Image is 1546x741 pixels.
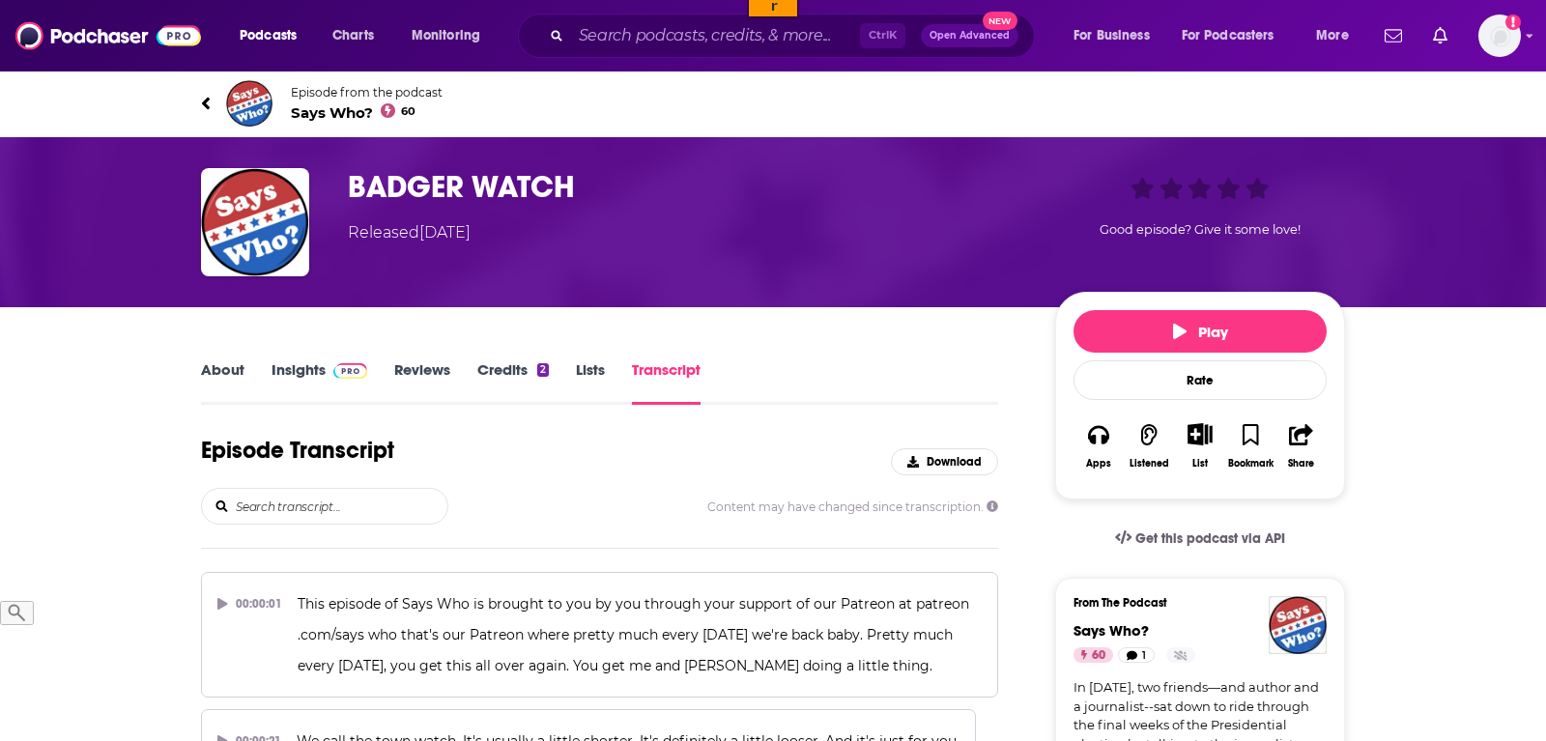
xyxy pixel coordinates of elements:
a: Copy [329,19,361,34]
img: Podchaser - Follow, Share and Rate Podcasts [15,17,201,54]
a: InsightsPodchaser Pro [272,360,367,405]
div: Released [DATE] [348,221,471,244]
div: 00:00:01 [217,588,282,619]
a: Says Who?Episode from the podcastSays Who?60 [201,80,1345,127]
h3: From The Podcast [1074,596,1311,610]
img: User Profile [1478,14,1521,57]
button: Open AdvancedNew [921,24,1018,47]
input: ASIN, PO, Alias, + more... [102,8,257,33]
a: View [298,19,329,34]
div: Show More ButtonList [1175,411,1225,481]
a: 60 [1074,647,1113,663]
span: Good episode? Give it some love! [1100,222,1301,237]
span: More [1316,22,1349,49]
div: Bookmark [1228,458,1274,470]
input: Search transcript... [234,489,447,524]
button: Apps [1074,411,1124,481]
span: Ctrl K [860,23,905,48]
img: BADGER WATCH [201,168,309,276]
a: Transcript [632,360,701,405]
span: 60 [401,107,415,116]
span: Logged in as HLodeiro [1478,14,1521,57]
span: Says Who? [291,103,443,122]
a: Lists [576,360,605,405]
span: Get this podcast via API [1135,530,1285,547]
div: Apps [1086,458,1111,470]
button: Show profile menu [1478,14,1521,57]
div: Listened [1130,458,1169,470]
button: 00:00:01This episode of Says Who is brought to you by you through your support of our Patreon at ... [201,572,998,698]
button: open menu [1060,20,1174,51]
button: Play [1074,310,1327,353]
button: open menu [226,20,322,51]
svg: Add a profile image [1505,14,1521,30]
span: Charts [332,22,374,49]
img: Podchaser Pro [333,363,367,379]
a: Show notifications dropdown [1425,19,1455,52]
img: hlodeiro [47,7,72,31]
img: Says Who? [1269,596,1327,654]
button: Show More Button [1180,423,1219,444]
button: open menu [1169,20,1303,51]
a: About [201,360,244,405]
span: Download [927,455,982,469]
button: Share [1276,411,1327,481]
div: 2 [537,363,549,377]
span: Play [1173,323,1228,341]
input: ASIN [298,5,389,19]
a: 1 [1118,647,1155,663]
input: Search podcasts, credits, & more... [571,20,860,51]
div: Rate [1074,360,1327,400]
a: Show notifications dropdown [1377,19,1410,52]
button: open menu [398,20,505,51]
a: Get this podcast via API [1100,515,1301,562]
span: Content may have changed since transcription. [707,499,998,514]
span: New [983,12,1017,30]
button: Bookmark [1225,411,1275,481]
span: 60 [1092,646,1105,666]
a: Credits2 [477,360,549,405]
h1: Episode Transcript [201,436,394,465]
span: Monitoring [412,22,480,49]
div: Share [1288,458,1314,470]
div: Search podcasts, credits, & more... [536,14,1053,58]
button: Listened [1124,411,1174,481]
span: Podcasts [240,22,297,49]
span: For Business [1074,22,1150,49]
button: Download [891,448,998,475]
span: Open Advanced [930,31,1010,41]
a: Charts [320,20,386,51]
img: Says Who? [226,80,272,127]
h3: BADGER WATCH [348,168,1024,206]
span: For Podcasters [1182,22,1274,49]
a: Clear [361,19,393,34]
div: List [1192,457,1208,470]
button: open menu [1303,20,1373,51]
a: Says Who? [1074,621,1149,640]
a: Reviews [394,360,450,405]
span: Episode from the podcast [291,85,443,100]
span: 1 [1142,646,1146,666]
span: This episode of Says Who is brought to you by you through your support of our Patreon at patreon ... [298,595,973,674]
